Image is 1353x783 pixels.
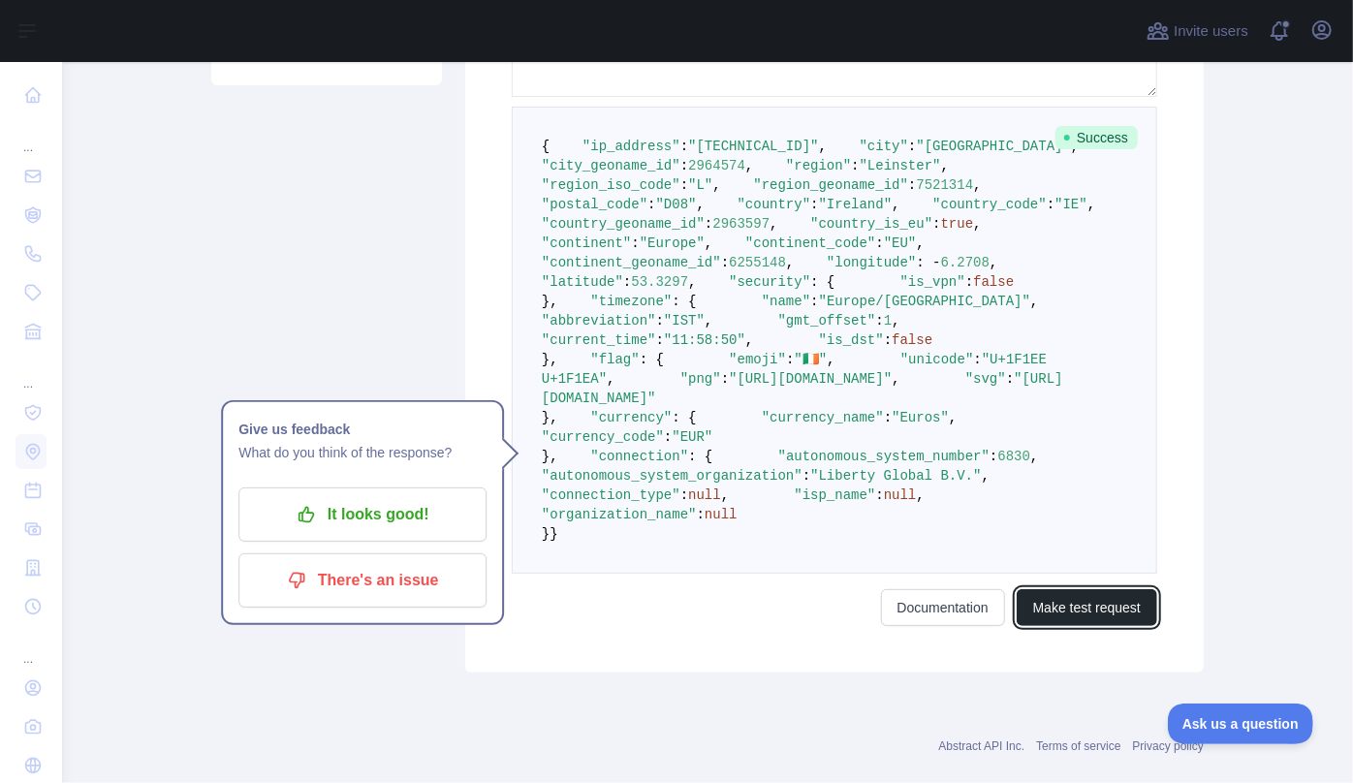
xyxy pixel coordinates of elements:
[827,255,916,270] span: "longitude"
[542,197,647,212] span: "postal_code"
[884,313,892,329] span: 1
[876,313,884,329] span: :
[729,274,810,290] span: "security"
[778,449,990,464] span: "autonomous_system_number"
[705,216,712,232] span: :
[932,197,1047,212] span: "country_code"
[810,294,818,309] span: :
[884,332,892,348] span: :
[810,197,818,212] span: :
[794,487,875,503] span: "isp_name"
[550,526,557,542] span: }
[795,352,828,367] span: "🇮🇪"
[672,429,712,445] span: "EUR"
[680,371,721,387] span: "png"
[973,177,981,193] span: ,
[1006,371,1014,387] span: :
[631,235,639,251] span: :
[729,371,892,387] span: "[URL][DOMAIN_NAME]"
[542,449,558,464] span: },
[656,197,697,212] span: "D08"
[745,235,875,251] span: "continent_code"
[892,332,932,348] span: false
[664,313,705,329] span: "IST"
[590,352,639,367] span: "flag"
[762,410,884,425] span: "currency_name"
[778,313,876,329] span: "gmt_offset"
[664,332,745,348] span: "11:58:50"
[542,507,697,522] span: "organization_name"
[253,498,472,531] p: It looks good!
[810,274,834,290] span: : {
[542,352,558,367] span: },
[680,139,688,154] span: :
[721,255,729,270] span: :
[542,274,623,290] span: "latitude"
[697,507,705,522] span: :
[542,410,558,425] span: },
[1054,197,1087,212] span: "IE"
[908,139,916,154] span: :
[990,255,997,270] span: ,
[238,553,487,608] button: There's an issue
[917,255,941,270] span: : -
[1036,739,1120,753] a: Terms of service
[851,158,859,173] span: :
[680,177,688,193] span: :
[640,235,705,251] span: "Europe"
[1030,294,1038,309] span: ,
[253,564,472,597] p: There's an issue
[802,468,810,484] span: :
[827,352,834,367] span: ,
[1174,20,1248,43] span: Invite users
[721,371,729,387] span: :
[688,158,745,173] span: 2964574
[729,352,786,367] span: "emoji"
[998,449,1031,464] span: 6830
[973,216,981,232] span: ,
[753,177,908,193] span: "region_geoname_id"
[973,274,1014,290] span: false
[542,216,705,232] span: "country_geoname_id"
[705,507,738,522] span: null
[542,429,664,445] span: "currency_code"
[917,177,974,193] span: 7521314
[965,371,1006,387] span: "svg"
[712,177,720,193] span: ,
[884,487,917,503] span: null
[712,216,770,232] span: 2963597
[542,487,680,503] span: "connection_type"
[664,429,672,445] span: :
[900,274,965,290] span: "is_vpn"
[656,313,664,329] span: :
[542,332,656,348] span: "current_time"
[542,235,631,251] span: "continent"
[16,116,47,155] div: ...
[1087,197,1095,212] span: ,
[590,449,688,464] span: "connection"
[941,255,990,270] span: 6.2708
[729,255,786,270] span: 6255148
[810,468,981,484] span: "Liberty Global B.V."
[590,294,672,309] span: "timezone"
[875,235,883,251] span: :
[1143,16,1252,47] button: Invite users
[672,294,696,309] span: : {
[623,274,631,290] span: :
[982,468,990,484] span: ,
[656,332,664,348] span: :
[1055,126,1138,149] span: Success
[688,139,818,154] span: "[TECHNICAL_ID]"
[881,589,1005,626] a: Documentation
[900,352,974,367] span: "unicode"
[542,313,656,329] span: "abbreviation"
[688,449,712,464] span: : {
[819,139,827,154] span: ,
[738,197,811,212] span: "country"
[745,158,753,173] span: ,
[1017,589,1157,626] button: Make test request
[745,332,753,348] span: ,
[949,410,957,425] span: ,
[884,410,892,425] span: :
[917,235,925,251] span: ,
